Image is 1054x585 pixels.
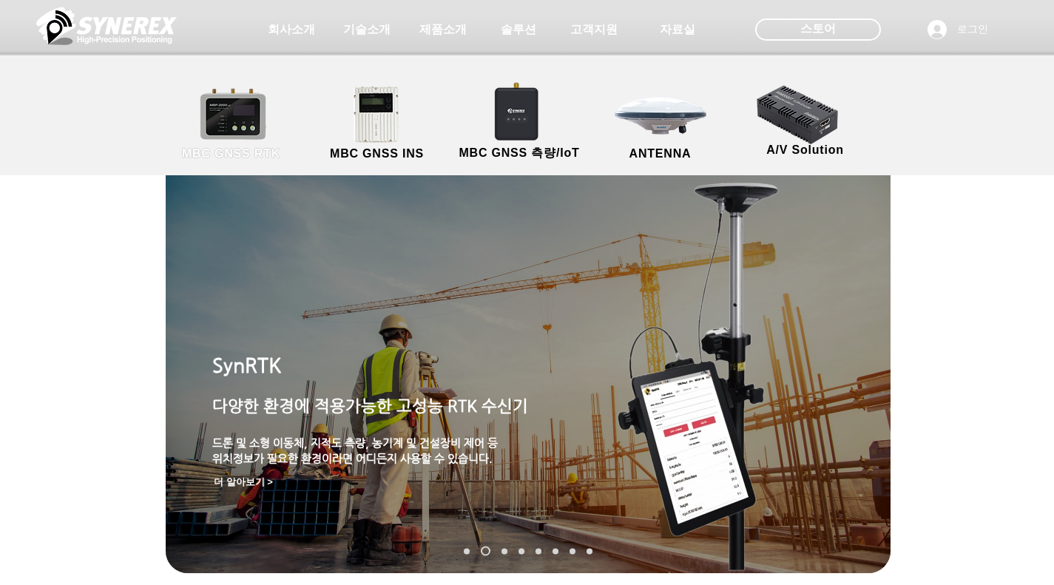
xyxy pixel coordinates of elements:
[755,18,881,41] div: 스토어
[212,396,528,415] span: 다양한 환경에 적용가능한 고성능 RTK 수신기
[480,73,555,149] img: SynRTK__.png
[212,452,493,464] span: ​위치정보가 필요한 환경이라면 어디든지 사용할 수 있습니다.
[330,147,424,160] span: MBC GNSS INS
[406,15,480,44] a: 제품소개
[917,16,999,44] button: 로그인
[570,22,618,38] span: 고객지원
[536,548,541,554] a: TDR-3000
[587,548,592,554] a: TDR-1000T
[482,15,555,44] a: 솔루션
[458,547,598,556] nav: 슬라이드
[481,547,490,556] a: SynRTK
[884,521,1054,585] iframe: Wix Chat
[209,473,279,491] a: 더 알아보기 >
[165,85,298,163] a: MBC GNSS RTK
[518,548,524,554] a: MRP-2000
[182,147,280,160] span: MBC GNSS RTK
[166,100,891,573] div: 슬라이드쇼
[594,85,727,163] a: ANTENNA
[553,548,558,554] a: MDU-2000
[557,15,631,44] a: 고객지원
[214,476,273,489] span: 더 알아보기 >
[447,85,592,163] a: MBC GNSS 측량/IoT
[212,436,498,449] span: 드론 및 소형 이동체, 지적도 측량, 농기계 및 건설장비 제어 등
[166,100,891,573] img: shutterstock_747626554_edited.jpg
[334,82,425,146] img: MGI2000_front-removebg-preview (1).png
[343,22,391,38] span: 기술소개
[212,354,281,376] span: SynRTK
[570,548,575,554] a: TDR-2000
[254,15,328,44] a: 회사소개
[419,22,467,38] span: 제품소개
[459,146,579,161] span: MBC GNSS 측량/IoT
[268,22,315,38] span: 회사소개
[36,4,177,48] img: 씨너렉스_White_simbol_대지 1.png
[501,548,507,554] a: MGI-2000
[766,143,844,157] span: A/V Solution
[464,548,470,554] a: SMC-2000
[311,85,444,163] a: MBC GNSS INS
[330,15,404,44] a: 기술소개
[660,22,695,38] span: 자료실
[629,147,692,160] span: ANTENNA
[952,22,993,37] span: 로그인
[501,22,536,38] span: 솔루션
[739,81,872,159] a: A/V Solution
[641,15,715,44] a: 자료실
[800,21,836,37] span: 스토어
